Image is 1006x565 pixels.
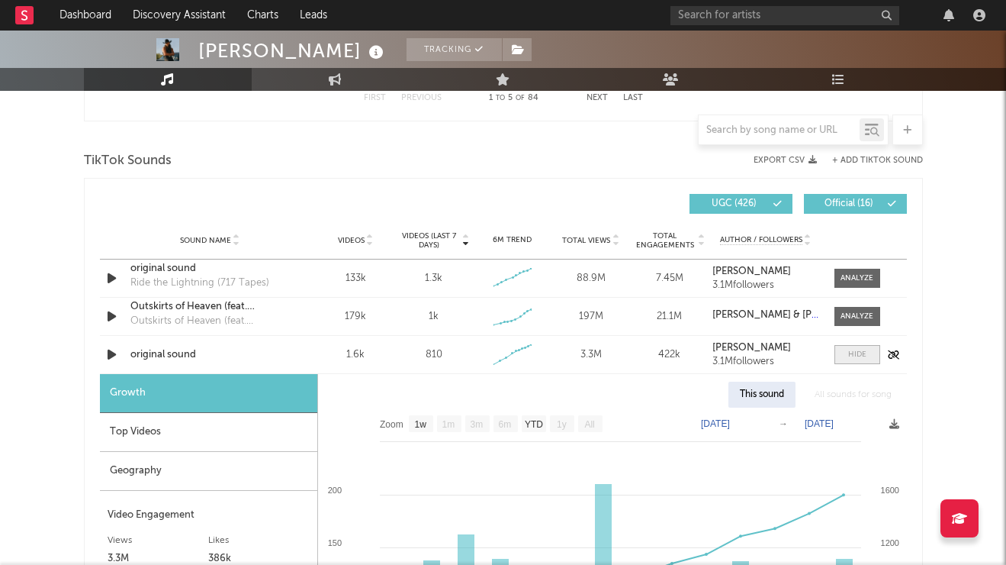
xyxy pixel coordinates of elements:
text: 1w [414,419,426,430]
span: Total Engagements [634,231,696,250]
strong: [PERSON_NAME] & [PERSON_NAME] [712,310,881,320]
a: original sound [130,261,290,276]
button: Tracking [407,38,502,61]
strong: [PERSON_NAME] [712,343,791,353]
div: 422k [634,347,705,363]
text: 1600 [880,486,898,495]
input: Search for artists [670,6,899,25]
text: All [584,419,594,430]
a: Outskirts of Heaven (feat. [PERSON_NAME]) [130,299,290,315]
text: → [779,418,788,429]
text: 1m [442,419,455,430]
a: [PERSON_NAME] [712,266,818,277]
text: 6m [498,419,511,430]
button: Official(16) [804,194,907,214]
span: UGC ( 426 ) [699,199,770,208]
span: Videos [338,236,365,245]
span: Sound Name [180,236,231,245]
div: Growth [100,374,317,413]
div: Views [108,531,209,550]
text: 1200 [880,538,898,547]
div: 3.1M followers [712,357,818,367]
button: + Add TikTok Sound [832,157,923,165]
div: 810 [426,347,442,363]
div: 7.45M [634,271,705,286]
div: 3.3M [555,347,626,363]
div: 1.6k [320,347,391,363]
span: Official ( 16 ) [814,199,884,208]
button: Export CSV [754,156,817,165]
button: Next [587,94,608,102]
div: 1.3k [425,271,442,286]
text: 3m [470,419,483,430]
div: 197M [555,309,626,324]
div: Outskirts of Heaven (feat. [PERSON_NAME]) [130,314,290,329]
div: 3.1M followers [712,280,818,291]
div: Ride the Lightning (717 Tapes) [130,276,269,291]
div: 88.9M [555,271,626,286]
button: First [364,94,386,102]
div: 133k [320,271,391,286]
button: Last [623,94,643,102]
a: [PERSON_NAME] & [PERSON_NAME] [712,310,818,321]
div: Top Videos [100,413,317,452]
a: original sound [130,347,290,363]
div: 1k [429,309,439,324]
text: 200 [327,486,341,495]
div: 21.1M [634,309,705,324]
div: This sound [728,382,795,408]
div: 179k [320,309,391,324]
button: Previous [401,94,442,102]
a: [PERSON_NAME] [712,343,818,354]
div: 6M Trend [477,234,548,246]
div: All sounds for song [803,382,903,408]
span: Total Views [562,236,610,245]
span: Videos (last 7 days) [398,231,460,250]
text: [DATE] [701,418,730,429]
text: YTD [524,419,542,430]
div: Geography [100,452,317,491]
span: of [516,95,525,102]
text: Zoom [380,419,403,430]
text: [DATE] [805,418,834,429]
span: to [496,95,505,102]
strong: [PERSON_NAME] [712,266,791,276]
div: [PERSON_NAME] [198,38,387,63]
input: Search by song name or URL [699,124,860,137]
text: 1y [557,419,567,430]
button: + Add TikTok Sound [817,157,923,165]
text: 150 [327,538,341,547]
span: Author / Followers [720,235,802,245]
button: UGC(426) [689,194,792,214]
div: Likes [208,531,310,550]
div: 1 5 84 [472,89,556,108]
div: Video Engagement [108,506,310,525]
span: TikTok Sounds [84,152,172,170]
